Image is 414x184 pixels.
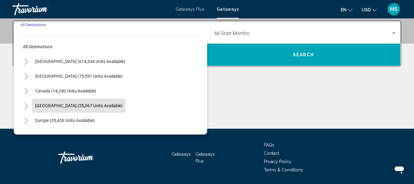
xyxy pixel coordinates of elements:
[386,3,402,16] button: User Menu
[264,143,274,147] a: FAQs
[32,54,128,69] button: [GEOGRAPHIC_DATA] (614,344 units available)
[389,159,409,179] iframe: Button to launch messaging window
[20,114,32,127] button: Toggle Europe (35,436 units available)
[264,151,279,156] a: Contact
[35,74,123,79] span: [GEOGRAPHIC_DATA] (75,591 units available)
[172,152,191,157] a: Getaways
[35,103,123,108] span: [GEOGRAPHIC_DATA] (55,067 units available)
[23,44,52,49] span: All destinations
[390,6,398,12] span: MS
[35,118,95,123] span: Europe (35,436 units available)
[32,84,99,98] button: Canada (14,240 units available)
[32,99,126,113] button: [GEOGRAPHIC_DATA] (55,067 units available)
[341,5,352,14] button: Change language
[293,53,314,57] span: Search
[207,44,401,66] button: Search
[20,85,32,97] button: Toggle Canada (14,240 units available)
[362,7,371,12] span: USD
[176,7,204,12] a: Getaways Plus
[20,100,32,112] button: Toggle Caribbean & Atlantic Islands (55,067 units available)
[264,159,291,164] a: Privacy Policy
[217,7,239,12] a: Getaways
[264,167,303,172] a: Terms & Conditions
[32,69,126,83] button: [GEOGRAPHIC_DATA] (75,591 units available)
[14,22,400,66] div: Search widget
[20,70,32,82] button: Toggle Mexico (75,591 units available)
[20,129,32,141] button: Toggle Australia (2,911 units available)
[20,55,32,68] button: Toggle United States (614,344 units available)
[196,152,215,163] a: Getaways Plus
[362,5,377,14] button: Change currency
[35,59,125,64] span: [GEOGRAPHIC_DATA] (614,344 units available)
[12,3,169,15] a: Travorium
[20,40,201,54] button: All destinations
[32,113,98,127] button: Europe (35,436 units available)
[35,88,96,93] span: Canada (14,240 units available)
[32,128,99,142] button: Australia (2,911 units available)
[58,148,120,167] a: Travorium
[341,7,347,12] span: en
